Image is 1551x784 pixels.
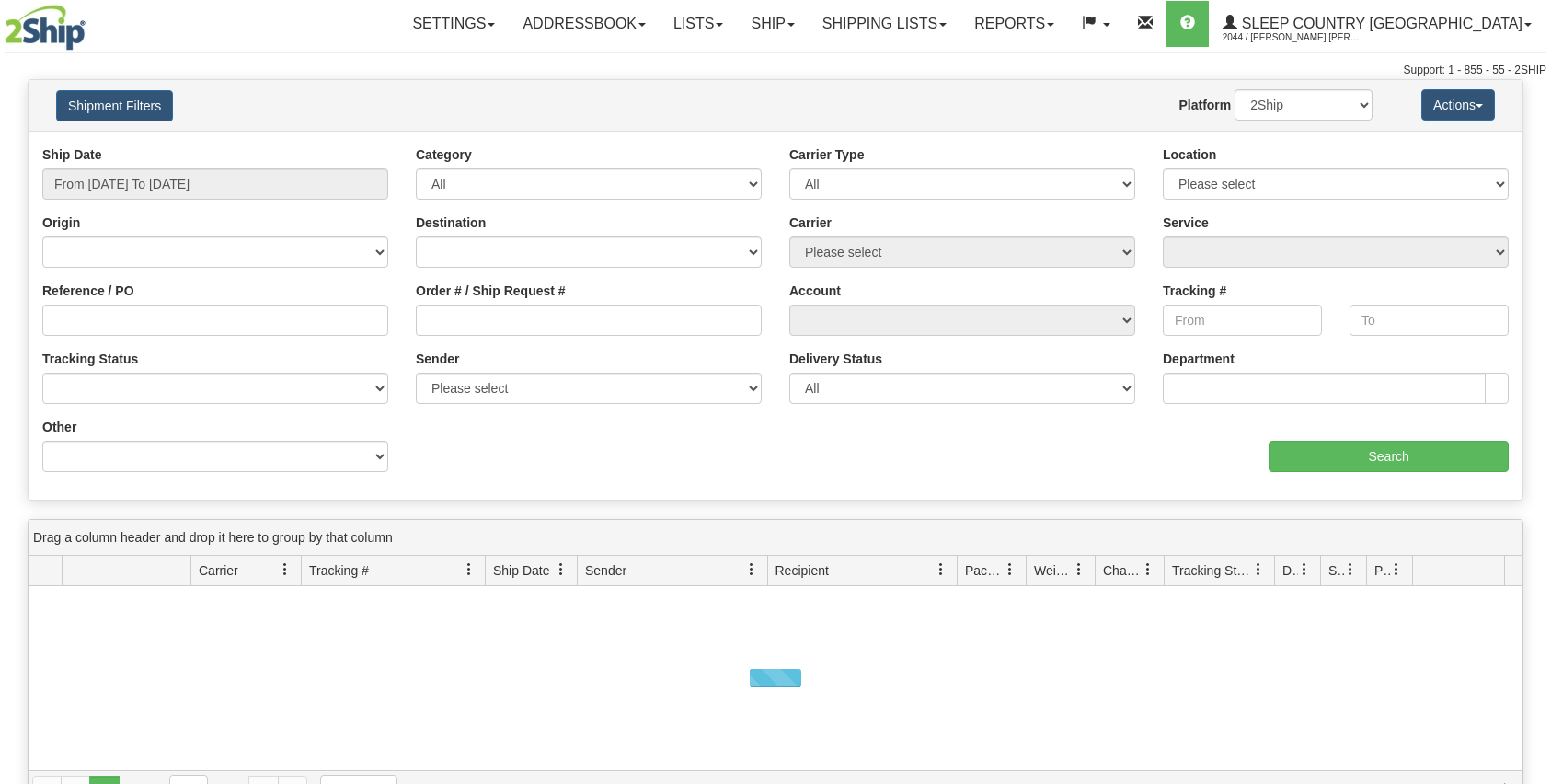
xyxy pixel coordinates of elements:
[1063,554,1095,585] a: Weight filter column settings
[270,554,301,585] a: Carrier filter column settings
[585,561,626,580] span: Sender
[1103,561,1142,580] span: Charge
[1237,16,1522,31] span: Sleep Country [GEOGRAPHIC_DATA]
[1163,350,1235,368] label: Department
[1374,561,1390,580] span: Pickup Status
[546,554,577,585] a: Ship Date filter column settings
[416,350,459,368] label: Sender
[398,1,509,47] a: Settings
[416,213,486,232] label: Destination
[309,561,369,580] span: Tracking #
[29,520,1522,556] div: grid grouping header
[509,1,660,47] a: Addressbook
[1350,305,1509,336] input: To
[789,145,864,164] label: Carrier Type
[416,145,472,164] label: Category
[1509,298,1549,486] iframe: chat widget
[42,350,138,368] label: Tracking Status
[789,282,841,300] label: Account
[1381,554,1412,585] a: Pickup Status filter column settings
[789,350,882,368] label: Delivery Status
[1282,561,1298,580] span: Delivery Status
[1172,561,1252,580] span: Tracking Status
[42,145,102,164] label: Ship Date
[1163,282,1226,300] label: Tracking #
[5,5,86,51] img: logo2044.jpg
[789,213,832,232] label: Carrier
[5,63,1546,78] div: Support: 1 - 855 - 55 - 2SHIP
[925,554,957,585] a: Recipient filter column settings
[775,561,829,580] span: Recipient
[965,561,1004,580] span: Packages
[1335,554,1366,585] a: Shipment Issues filter column settings
[1243,554,1274,585] a: Tracking Status filter column settings
[199,561,238,580] span: Carrier
[1421,89,1495,121] button: Actions
[1163,305,1322,336] input: From
[1163,213,1209,232] label: Service
[56,90,173,121] button: Shipment Filters
[493,561,549,580] span: Ship Date
[1209,1,1545,47] a: Sleep Country [GEOGRAPHIC_DATA] 2044 / [PERSON_NAME] [PERSON_NAME]
[994,554,1026,585] a: Packages filter column settings
[1289,554,1320,585] a: Delivery Status filter column settings
[736,554,767,585] a: Sender filter column settings
[1178,96,1231,114] label: Platform
[1328,561,1344,580] span: Shipment Issues
[454,554,485,585] a: Tracking # filter column settings
[42,418,76,436] label: Other
[809,1,960,47] a: Shipping lists
[737,1,808,47] a: Ship
[960,1,1068,47] a: Reports
[1132,554,1164,585] a: Charge filter column settings
[1034,561,1073,580] span: Weight
[42,282,134,300] label: Reference / PO
[1269,441,1509,472] input: Search
[416,282,566,300] label: Order # / Ship Request #
[1223,29,1361,47] span: 2044 / [PERSON_NAME] [PERSON_NAME]
[660,1,737,47] a: Lists
[42,213,80,232] label: Origin
[1163,145,1216,164] label: Location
